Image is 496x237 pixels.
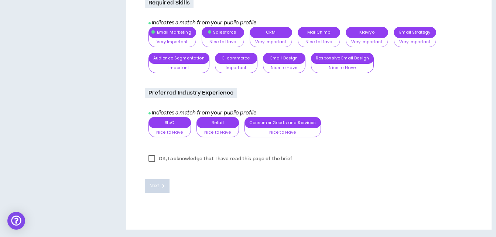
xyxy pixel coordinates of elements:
p: Preferred Industry Experience [145,88,237,98]
div: Open Intercom Messenger [7,212,25,230]
button: Next [145,179,170,193]
label: OK, I acknowledge that I have read this page of the brief [145,153,296,164]
i: Indicates a match from your public profile [148,19,257,27]
i: Indicates a match from your public profile [148,109,257,117]
span: Next [150,182,159,189]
